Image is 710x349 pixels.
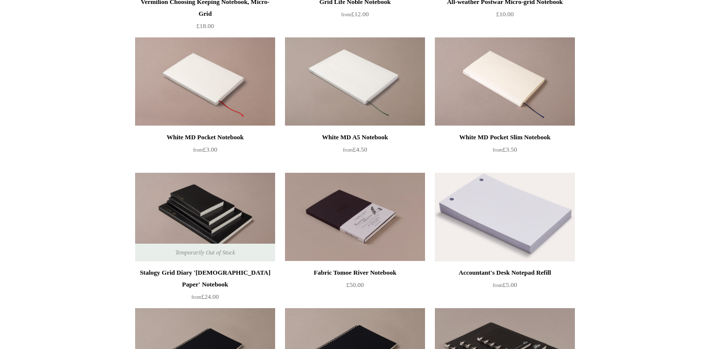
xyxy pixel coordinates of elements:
[496,10,514,18] span: £10.00
[346,281,364,288] span: £50.00
[435,173,575,261] img: Accountant's Desk Notepad Refill
[435,267,575,307] a: Accountant's Desk Notepad Refill from£5.00
[437,131,572,143] div: White MD Pocket Slim Notebook
[493,281,517,288] span: £5.00
[343,147,353,153] span: from
[435,173,575,261] a: Accountant's Desk Notepad Refill Accountant's Desk Notepad Refill
[285,267,425,307] a: Fabric Tomoe River Notebook £50.00
[435,131,575,172] a: White MD Pocket Slim Notebook from£3.50
[343,146,367,153] span: £4.50
[493,146,517,153] span: £3.50
[287,267,423,279] div: Fabric Tomoe River Notebook
[493,147,502,153] span: from
[493,283,502,288] span: from
[135,173,275,261] img: Stalogy Grid Diary 'Bible Paper' Notebook
[191,294,201,300] span: from
[135,173,275,261] a: Stalogy Grid Diary 'Bible Paper' Notebook Stalogy Grid Diary 'Bible Paper' Notebook Temporarily O...
[193,147,203,153] span: from
[285,173,425,261] a: Fabric Tomoe River Notebook Fabric Tomoe River Notebook
[165,244,245,261] span: Temporarily Out of Stock
[196,22,214,30] span: £18.00
[135,131,275,172] a: White MD Pocket Notebook from£3.00
[435,37,575,126] a: White MD Pocket Slim Notebook White MD Pocket Slim Notebook
[285,37,425,126] a: White MD A5 Notebook White MD A5 Notebook
[341,10,369,18] span: £12.00
[135,37,275,126] img: White MD Pocket Notebook
[285,131,425,172] a: White MD A5 Notebook from£4.50
[437,267,572,279] div: Accountant's Desk Notepad Refill
[285,173,425,261] img: Fabric Tomoe River Notebook
[287,131,423,143] div: White MD A5 Notebook
[191,293,219,300] span: £24.00
[138,131,273,143] div: White MD Pocket Notebook
[193,146,217,153] span: £3.00
[138,267,273,290] div: Stalogy Grid Diary '[DEMOGRAPHIC_DATA] Paper' Notebook
[285,37,425,126] img: White MD A5 Notebook
[341,12,351,17] span: from
[435,37,575,126] img: White MD Pocket Slim Notebook
[135,37,275,126] a: White MD Pocket Notebook White MD Pocket Notebook
[135,267,275,307] a: Stalogy Grid Diary '[DEMOGRAPHIC_DATA] Paper' Notebook from£24.00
